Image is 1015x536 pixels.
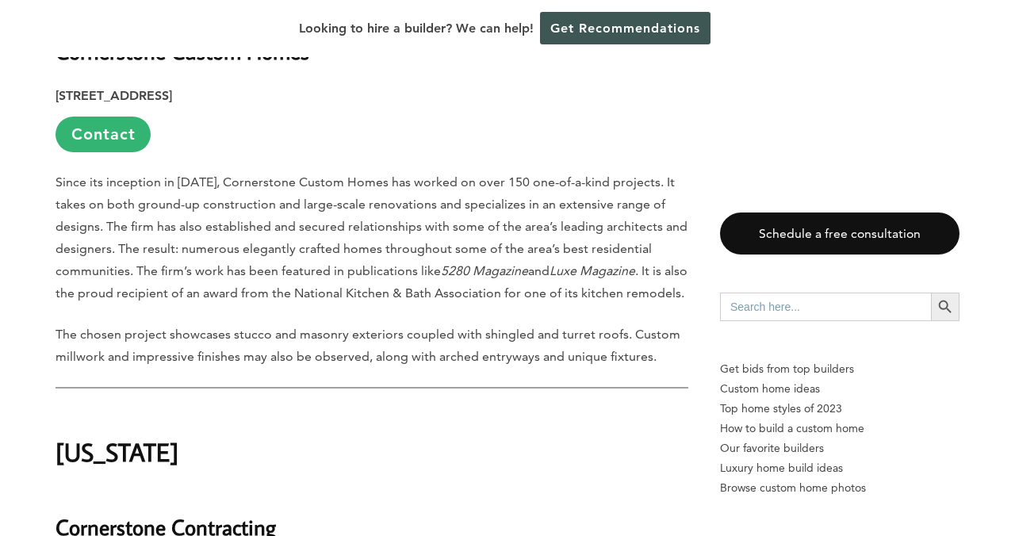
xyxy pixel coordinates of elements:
[550,263,635,278] em: Luxe Magazine
[710,422,996,517] iframe: Drift Widget Chat Controller
[441,263,528,278] em: 5280 Magazine
[720,399,959,419] a: Top home styles of 2023
[540,12,710,44] a: Get Recommendations
[720,293,931,321] input: Search here...
[720,359,959,379] p: Get bids from top builders
[720,419,959,438] a: How to build a custom home
[720,212,959,255] a: Schedule a free consultation
[56,435,178,469] strong: [US_STATE]
[56,171,688,304] p: Since its inception in [DATE], Cornerstone Custom Homes has worked on over 150 one-of-a-kind proj...
[56,37,309,65] strong: Cornerstone Custom Homes
[56,324,688,368] p: The chosen project showcases stucco and masonry exteriors coupled with shingled and turret roofs....
[720,379,959,399] a: Custom home ideas
[56,117,151,152] a: Contact
[936,298,954,316] svg: Search
[56,88,172,103] strong: [STREET_ADDRESS]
